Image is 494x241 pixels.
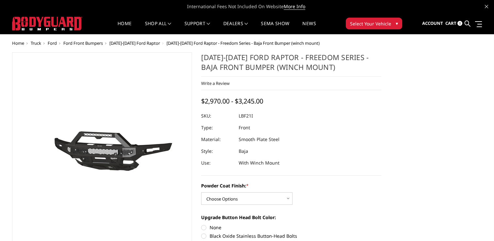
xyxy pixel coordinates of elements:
[422,15,443,32] a: Account
[31,40,41,46] a: Truck
[201,110,234,122] dt: SKU:
[201,233,381,239] label: Black Oxide Stainless Button-Head Bolts
[302,21,316,34] a: News
[12,40,24,46] a: Home
[201,122,234,134] dt: Type:
[239,110,253,122] dd: LBF21I
[239,145,248,157] dd: Baja
[167,40,320,46] span: [DATE]-[DATE] Ford Raptor - Freedom Series - Baja Front Bumper (winch mount)
[346,18,402,29] button: Select Your Vehicle
[223,21,248,34] a: Dealers
[422,20,443,26] span: Account
[201,97,263,105] span: $2,970.00 - $3,245.00
[239,134,279,145] dd: Smooth Plate Steel
[201,214,381,221] label: Upgrade Button Head Bolt Color:
[201,157,234,169] dt: Use:
[261,21,289,34] a: SEMA Show
[445,20,456,26] span: Cart
[445,15,462,32] a: Cart 0
[239,157,279,169] dd: With Winch Mount
[201,182,381,189] label: Powder Coat Finish:
[118,21,132,34] a: Home
[201,52,381,77] h1: [DATE]-[DATE] Ford Raptor - Freedom Series - Baja Front Bumper (winch mount)
[284,3,305,10] a: More Info
[239,122,250,134] dd: Front
[350,20,391,27] span: Select Your Vehicle
[184,21,210,34] a: Support
[201,145,234,157] dt: Style:
[109,40,160,46] a: [DATE]-[DATE] Ford Raptor
[12,17,82,30] img: BODYGUARD BUMPERS
[201,224,381,231] label: None
[457,21,462,26] span: 0
[48,40,57,46] a: Ford
[145,21,171,34] a: shop all
[396,20,398,27] span: ▾
[63,40,103,46] a: Ford Front Bumpers
[201,80,230,86] a: Write a Review
[201,134,234,145] dt: Material:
